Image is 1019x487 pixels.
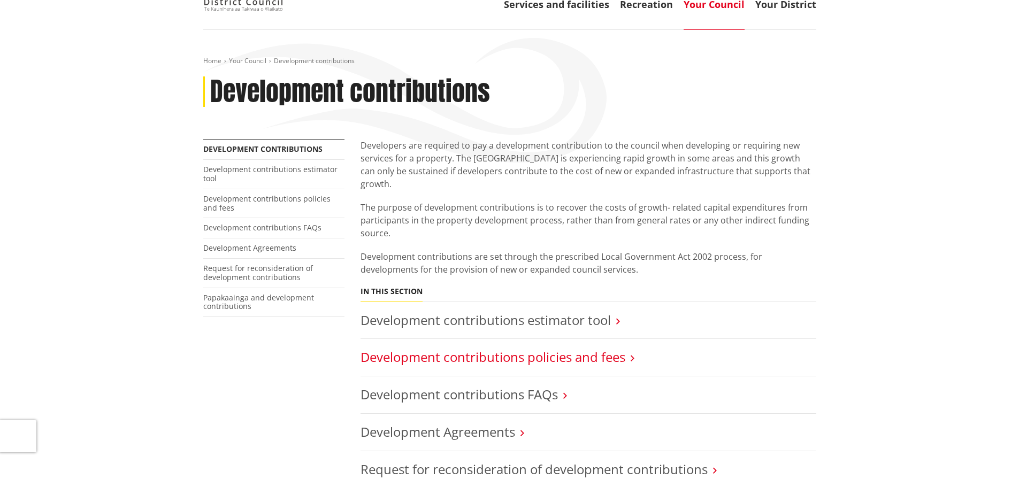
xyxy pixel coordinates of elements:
a: Request for reconsideration of development contributions [361,460,708,478]
a: Request for reconsideration of development contributions [203,263,313,282]
a: Home [203,56,221,65]
a: Papakaainga and development contributions [203,292,314,312]
a: Your Council [229,56,266,65]
p: The purpose of development contributions is to recover the costs of growth- related capital expen... [361,201,816,239]
h5: In this section [361,287,423,296]
h1: Development contributions [210,76,490,107]
a: Development contributions estimator tool [203,164,338,183]
iframe: Messenger Launcher [970,442,1008,481]
nav: breadcrumb [203,57,816,66]
span: Development contributions [274,56,355,65]
a: Development contributions FAQs [203,222,321,233]
a: Development contributions [203,144,323,154]
a: Development contributions estimator tool [361,311,611,329]
p: Development contributions are set through the prescribed Local Government Act 2002 process, for d... [361,250,816,276]
a: Development contributions policies and fees [361,348,625,366]
a: Development Agreements [361,423,515,440]
a: Development contributions FAQs [361,385,558,403]
p: Developers are required to pay a development contribution to the council when developing or requi... [361,139,816,190]
a: Development Agreements [203,243,296,253]
a: Development contributions policies and fees [203,194,331,213]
